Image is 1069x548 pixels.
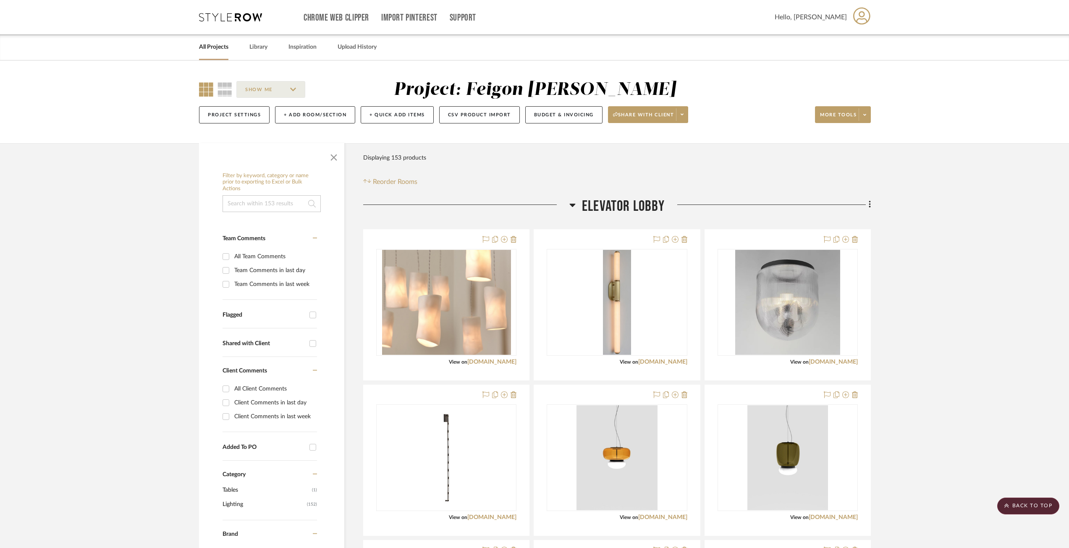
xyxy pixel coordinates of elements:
[790,515,809,520] span: View on
[718,249,857,355] div: 0
[775,12,847,22] span: Hello, [PERSON_NAME]
[223,236,265,241] span: Team Comments
[199,106,270,123] button: Project Settings
[747,405,828,510] img: Tower Lighting Faro Pendant - Antq Green11.5Wx16H
[325,147,342,164] button: Close
[613,112,674,124] span: Share with client
[304,14,369,21] a: Chrome Web Clipper
[809,359,858,365] a: [DOMAIN_NAME]
[576,405,657,510] img: Tower Lighting Faro Pendant 14Wx11H - Dark Amber
[377,405,516,511] div: 0
[234,396,315,409] div: Client Comments in last day
[249,42,267,53] a: Library
[223,368,267,374] span: Client Comments
[394,81,676,99] div: Project: Feigon [PERSON_NAME]
[275,106,355,123] button: + Add Room/Section
[234,278,315,291] div: Team Comments in last week
[467,514,516,520] a: [DOMAIN_NAME]
[603,250,631,355] img: RIDGLEY STUDIO WORKS SCEPTER S3 WALL SCONCE 4"W X 3.5"D X 32.25"H
[608,106,689,123] button: Share with client
[809,514,858,520] a: [DOMAIN_NAME]
[820,112,857,124] span: More tools
[582,197,665,215] span: ELEVATOR LOBBY
[363,177,417,187] button: Reorder Rooms
[382,250,511,355] img: Ultra Lighting Amorphous Light - Custom
[223,497,305,511] span: Lighting
[223,173,321,192] h6: Filter by keyword, category or name prior to exporting to Excel or Bulk Actions
[638,359,687,365] a: [DOMAIN_NAME]
[373,177,417,187] span: Reorder Rooms
[223,531,238,537] span: Brand
[547,249,686,355] div: 0
[790,359,809,364] span: View on
[223,195,321,212] input: Search within 153 results
[307,498,317,511] span: (152)
[363,149,426,166] div: Displaying 153 products
[620,515,638,520] span: View on
[439,106,520,123] button: CSV Product Import
[377,249,516,355] div: 0
[223,444,305,451] div: Added To PO
[223,471,246,478] span: Category
[381,14,438,21] a: Import Pinterest
[394,405,499,510] img: Visual Comfort Catena 57"H Sconce
[223,483,310,497] span: Tables
[361,106,434,123] button: + Quick Add Items
[638,514,687,520] a: [DOMAIN_NAME]
[547,405,686,511] div: 0
[449,359,467,364] span: View on
[450,14,476,21] a: Support
[234,382,315,396] div: All Client Comments
[735,250,840,355] img: Maxim Dune Flushmt 16Diax19H
[449,515,467,520] span: View on
[234,264,315,277] div: Team Comments in last day
[620,359,638,364] span: View on
[997,498,1059,514] scroll-to-top-button: BACK TO TOP
[234,410,315,423] div: Client Comments in last week
[815,106,871,123] button: More tools
[338,42,377,53] a: Upload History
[288,42,317,53] a: Inspiration
[312,483,317,497] span: (1)
[223,312,305,319] div: Flagged
[525,106,603,123] button: Budget & Invoicing
[467,359,516,365] a: [DOMAIN_NAME]
[234,250,315,263] div: All Team Comments
[199,42,228,53] a: All Projects
[223,340,305,347] div: Shared with Client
